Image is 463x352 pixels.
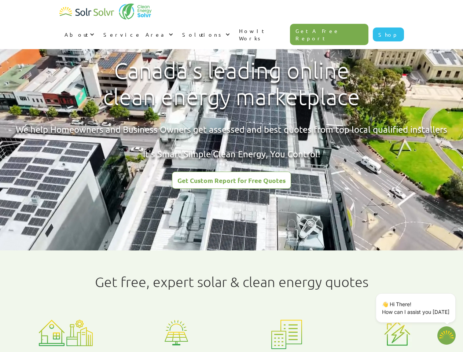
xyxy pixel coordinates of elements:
[103,31,167,38] div: Service Area
[65,31,88,38] div: About
[182,31,224,38] div: Solutions
[382,300,449,316] p: 👋 Hi There! How can I assist you [DATE]
[177,23,234,45] div: Solutions
[172,172,291,189] a: Get Custom Report for Free Quotes
[234,20,290,49] a: How It Works
[59,23,98,45] div: About
[290,24,368,45] a: Get A Free Report
[98,23,177,45] div: Service Area
[97,58,366,110] h1: Canada's leading online clean energy marketplace
[16,123,447,160] div: We help Homeowners and Business Owners get assessed and best quotes from top local qualified inst...
[437,326,456,345] button: Open chatbot widget
[95,274,368,290] h1: Get free, expert solar & clean energy quotes
[177,177,286,184] div: Get Custom Report for Free Quotes
[373,27,404,41] a: Shop
[437,326,456,345] img: 1702586718.png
